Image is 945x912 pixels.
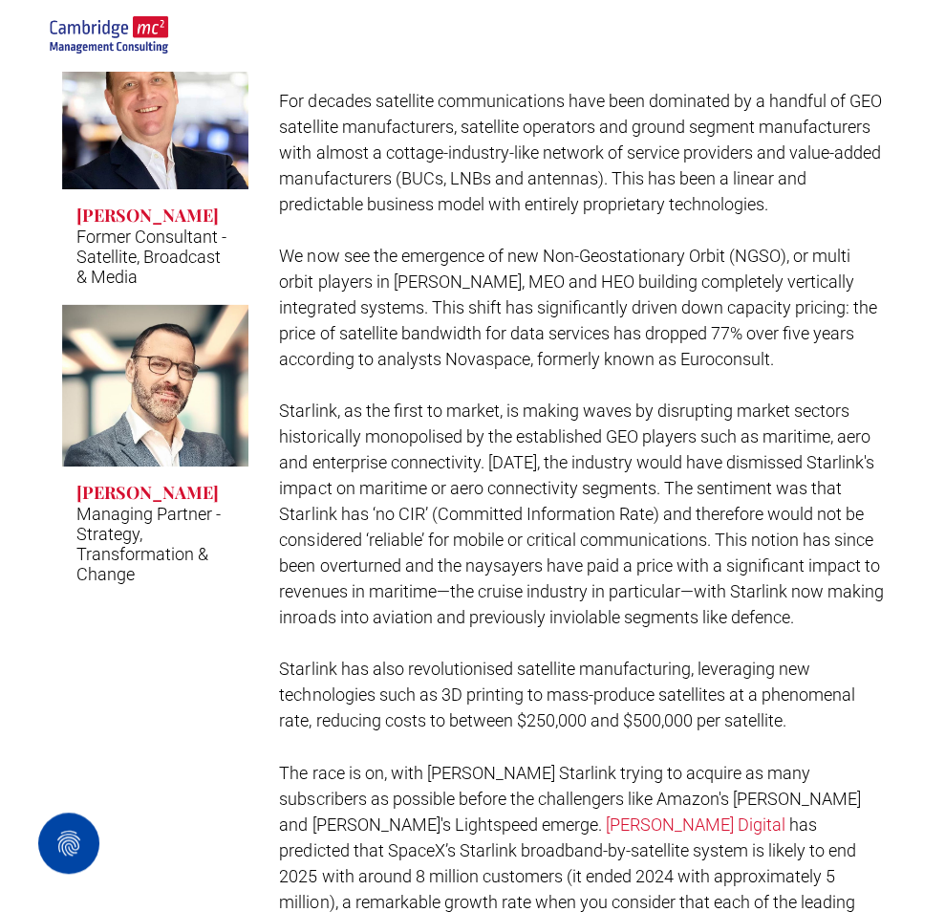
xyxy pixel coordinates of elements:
a: Your Business Transformed | Cambridge Management Consulting [49,19,168,39]
span: Starlink, as the first to market, is making waves by disrupting market sectors historically monop... [279,401,883,627]
button: menu [878,11,928,60]
p: Former Consultant - Satellite, Broadcast & Media [76,227,234,287]
img: secondary-image [49,16,168,55]
span: Starlink has also revolutionised satellite manufacturing, leveraging new technologies such as 3D ... [279,659,854,730]
h3: [PERSON_NAME] [76,204,219,227]
a: INSIGHTS | An Overview of the Current Satellite Communications Industry [62,304,248,467]
span: We now see the emergence of new Non-Geostationary Orbit (NGSO), or multi orbit players in [PERSON... [279,246,876,369]
p: Managing Partner - Strategy, Transformation & Change [76,504,234,584]
a: Steve Tunnicliffe [62,27,248,189]
span: For decades satellite communications have been dominated by a handful of GEO satellite manufactur... [279,91,881,214]
a: [PERSON_NAME] Digital [605,814,784,834]
span: The race is on, with [PERSON_NAME] Starlink trying to acquire as many subscribers as possible bef... [279,762,860,834]
h3: [PERSON_NAME] [76,481,219,504]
